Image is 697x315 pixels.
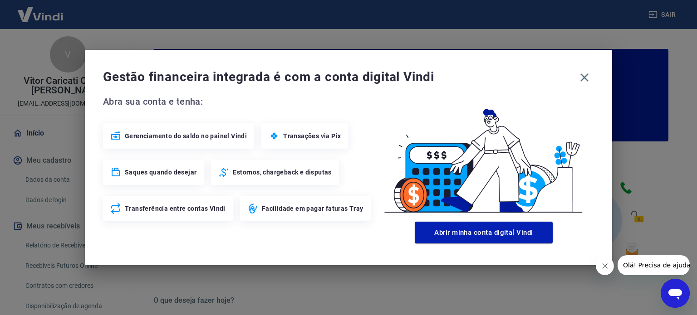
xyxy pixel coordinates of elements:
span: Olá! Precisa de ajuda? [5,6,76,14]
button: Abrir minha conta digital Vindi [415,222,553,243]
span: Saques quando desejar [125,168,196,177]
span: Gerenciamento do saldo no painel Vindi [125,131,247,141]
iframe: Botão para abrir a janela de mensagens [661,279,690,308]
span: Abra sua conta e tenha: [103,94,373,109]
span: Estornos, chargeback e disputas [233,168,331,177]
iframe: Mensagem da empresa [618,255,690,275]
span: Transferência entre contas Vindi [125,204,226,213]
span: Gestão financeira integrada é com a conta digital Vindi [103,68,575,86]
img: Good Billing [373,94,594,218]
span: Facilidade em pagar faturas Tray [262,204,363,213]
span: Transações via Pix [283,131,341,141]
iframe: Fechar mensagem [596,257,614,275]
